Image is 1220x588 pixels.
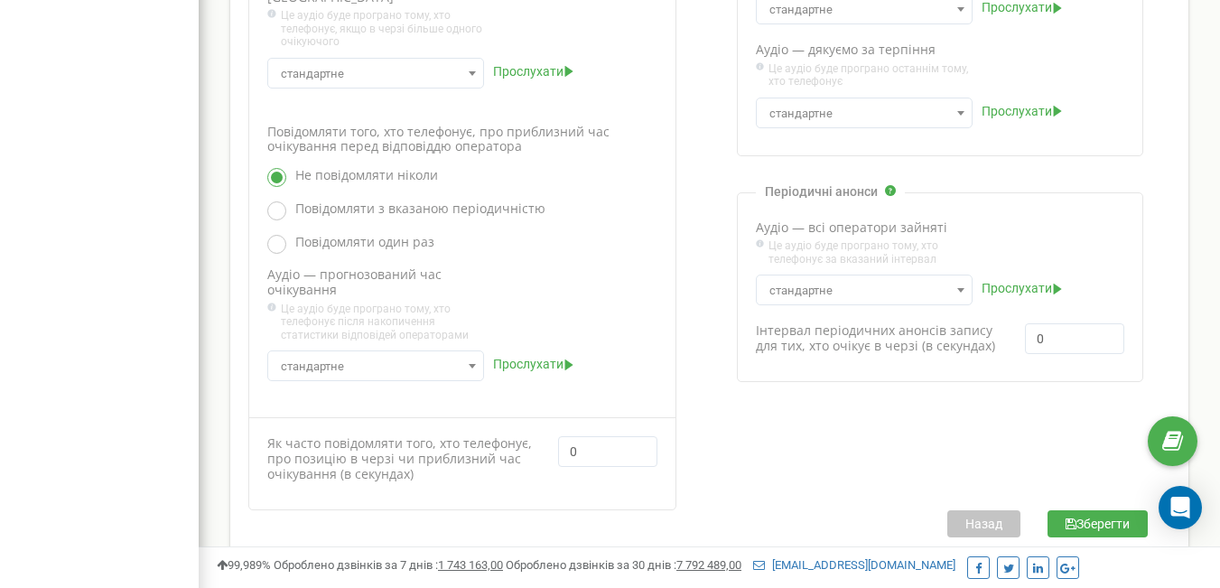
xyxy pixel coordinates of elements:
[982,104,1052,119] span: Прослухати
[756,323,1008,354] label: Інтервал періодичних анонсів запису для тих, хто очікує в черзі (в секундах)
[676,558,741,572] u: 7 792 489,00
[493,357,575,372] a: Прослухати
[982,281,1052,296] span: Прослухати
[768,62,972,89] span: Це аудіо буде програно останнім тому, хто телефонує
[286,168,598,183] label: Не повідомляти ніколи
[756,220,973,236] label: Аудіо — всі оператори зайняті
[267,58,484,89] span: стандартне
[267,436,540,481] label: Як часто повідомляти того, хто телефонує, про позицію в черзі чи приблизний час очікування (в сек...
[267,125,657,155] label: Повідомляти того, хто телефонує, про приблизний час очікування перед відповіддю оператора
[756,98,973,128] span: стандартне
[768,239,972,266] span: Це аудіо буде програно тому, хто телефонує за вказаний інтервал
[1048,510,1148,537] button: Зберегти
[274,61,478,87] span: стандартне
[756,42,973,58] label: Аудіо — дякуємо за терпіння
[281,9,484,48] span: Це аудіо буде програно тому, хто телефонує, якщо в черзі більше одного очікуючого
[274,354,478,379] span: стандартне
[274,558,503,572] span: Оброблено дзвінків за 7 днів :
[947,510,1020,537] button: Назад
[982,281,1064,296] a: Прослухати
[982,104,1064,119] a: Прослухати
[267,350,484,381] span: стандартне
[506,558,741,572] span: Оброблено дзвінків за 30 днів :
[762,278,966,303] span: стандартне
[493,64,563,79] span: Прослухати
[756,275,973,305] span: стандартне
[1159,486,1202,529] div: Open Intercom Messenger
[493,64,575,79] a: Прослухати
[762,101,966,126] span: стандартне
[281,303,484,341] span: Це аудіо буде програно тому, хто телефонує після накопичення статистики відповідей операторами
[267,267,484,298] label: Аудіо — прогнозований час очікування
[217,558,271,572] span: 99,989%
[765,184,878,200] p: Періодичні анонси
[286,235,598,250] label: Повідомляти один раз
[286,201,598,217] label: Повідомляти з вказаною періодичністю
[438,558,503,572] u: 1 743 163,00
[753,558,955,572] a: [EMAIL_ADDRESS][DOMAIN_NAME]
[493,357,563,372] span: Прослухати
